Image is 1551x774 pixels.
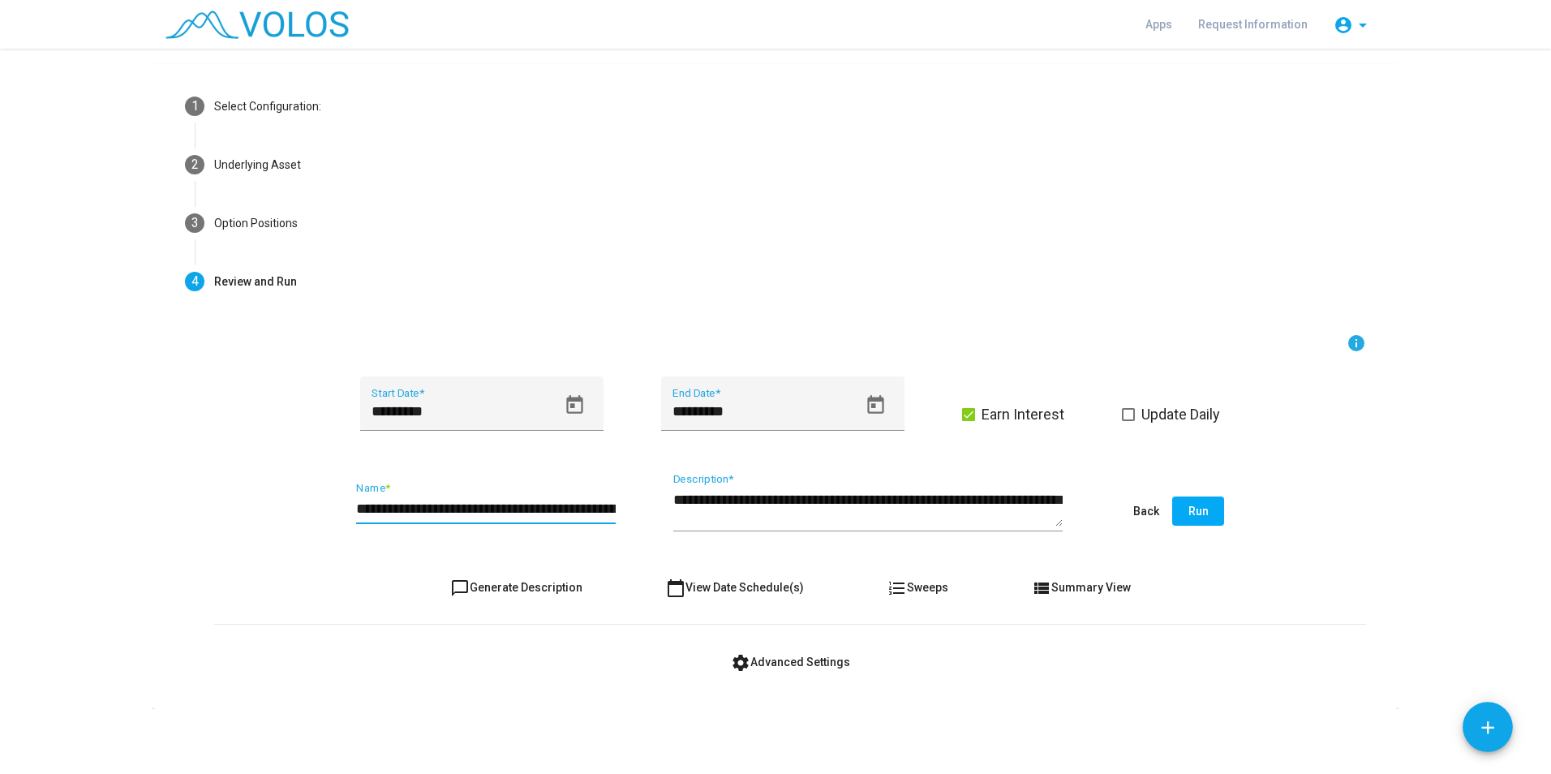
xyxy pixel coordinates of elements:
[1334,15,1353,35] mat-icon: account_circle
[1032,581,1131,594] span: Summary View
[450,578,470,598] mat-icon: chat_bubble_outline
[666,578,685,598] mat-icon: calendar_today
[437,573,595,602] button: Generate Description
[191,215,199,230] span: 3
[1347,333,1366,353] mat-icon: info
[1353,15,1373,35] mat-icon: arrow_drop_down
[1185,10,1321,39] a: Request Information
[556,387,593,424] button: Open calendar
[718,647,863,677] button: Advanced Settings
[1032,578,1051,598] mat-icon: view_list
[1019,573,1144,602] button: Summary View
[191,273,199,289] span: 4
[1120,497,1172,526] button: Back
[1141,405,1220,424] span: Update Daily
[1198,18,1308,31] span: Request Information
[887,578,907,598] mat-icon: format_list_numbered
[653,573,817,602] button: View Date Schedule(s)
[666,581,804,594] span: View Date Schedule(s)
[887,581,948,594] span: Sweeps
[874,573,961,602] button: Sweeps
[857,387,894,424] button: Open calendar
[214,273,297,290] div: Review and Run
[214,215,298,232] div: Option Positions
[214,157,301,174] div: Underlying Asset
[191,157,199,172] span: 2
[191,98,199,114] span: 1
[1463,702,1513,752] button: Add icon
[1132,10,1185,39] a: Apps
[1172,497,1224,526] button: Run
[982,405,1064,424] span: Earn Interest
[1188,505,1209,518] span: Run
[731,653,750,673] mat-icon: settings
[731,656,850,669] span: Advanced Settings
[214,98,321,115] div: Select Configuration:
[1145,18,1172,31] span: Apps
[1477,717,1498,738] mat-icon: add
[450,581,582,594] span: Generate Description
[1133,505,1159,518] span: Back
